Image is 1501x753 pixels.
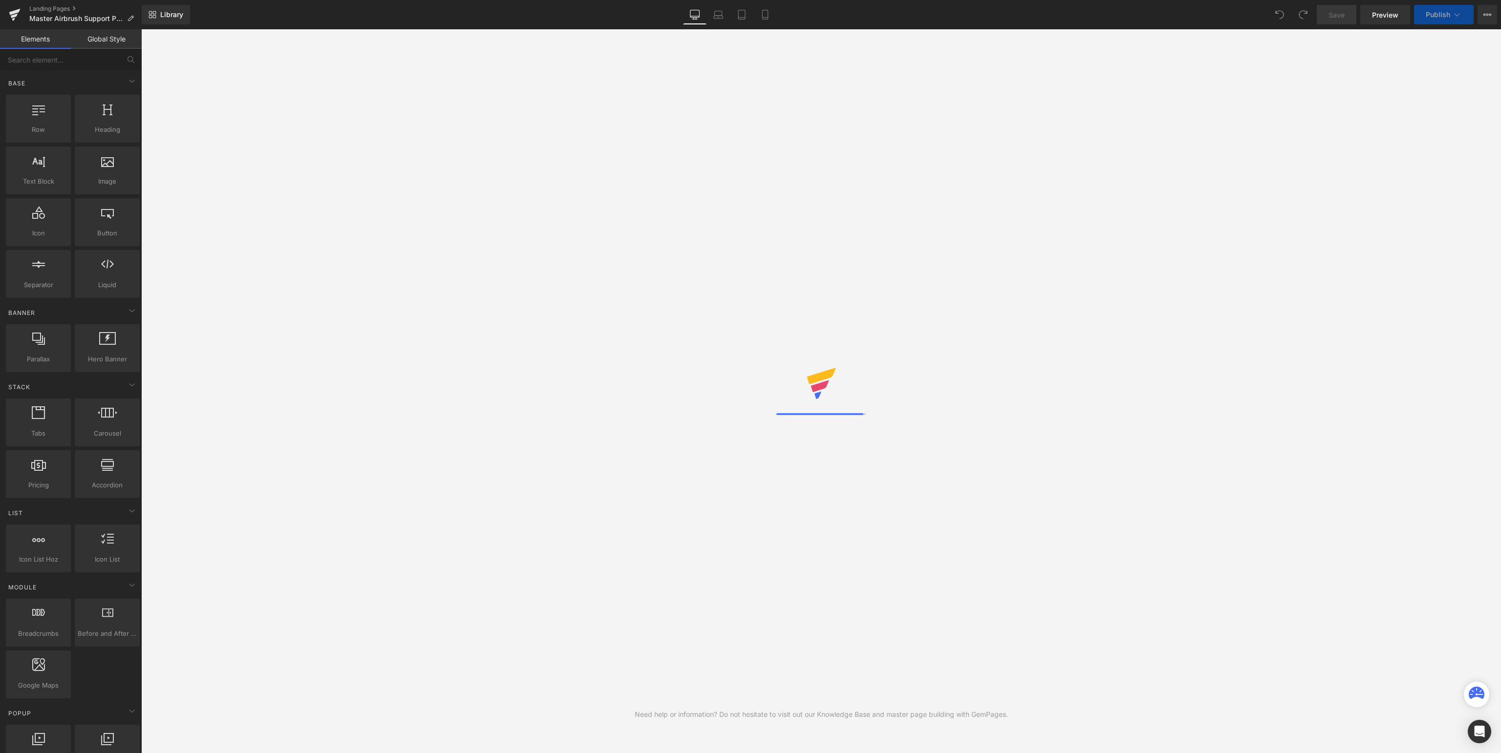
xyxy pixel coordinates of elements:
[78,176,137,187] span: Image
[7,79,26,88] span: Base
[142,5,190,24] a: New Library
[1372,10,1398,20] span: Preview
[9,354,68,364] span: Parallax
[78,354,137,364] span: Hero Banner
[78,280,137,290] span: Liquid
[1293,5,1313,24] button: Redo
[1270,5,1289,24] button: Undo
[78,554,137,565] span: Icon List
[7,583,38,592] span: Module
[9,228,68,238] span: Icon
[9,125,68,135] span: Row
[1414,5,1474,24] button: Publish
[78,428,137,439] span: Carousel
[730,5,753,24] a: Tablet
[635,709,1008,720] div: Need help or information? Do not hesitate to visit out our Knowledge Base and master page buildin...
[1360,5,1410,24] a: Preview
[7,508,24,518] span: List
[1468,720,1491,743] div: Open Intercom Messenger
[160,10,183,19] span: Library
[78,628,137,639] span: Before and After Images
[9,628,68,639] span: Breadcrumbs
[29,15,123,22] span: Master Airbrush Support Page
[9,280,68,290] span: Separator
[1426,11,1450,19] span: Publish
[9,428,68,439] span: Tabs
[753,5,777,24] a: Mobile
[71,29,142,49] a: Global Style
[1478,5,1497,24] button: More
[9,480,68,490] span: Pricing
[29,5,142,13] a: Landing Pages
[7,308,36,317] span: Banner
[7,709,32,718] span: Popup
[78,480,137,490] span: Accordion
[1329,10,1345,20] span: Save
[683,5,707,24] a: Desktop
[9,176,68,187] span: Text Block
[707,5,730,24] a: Laptop
[9,554,68,565] span: Icon List Hoz
[78,125,137,135] span: Heading
[78,228,137,238] span: Button
[7,382,31,392] span: Stack
[9,680,68,690] span: Google Maps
